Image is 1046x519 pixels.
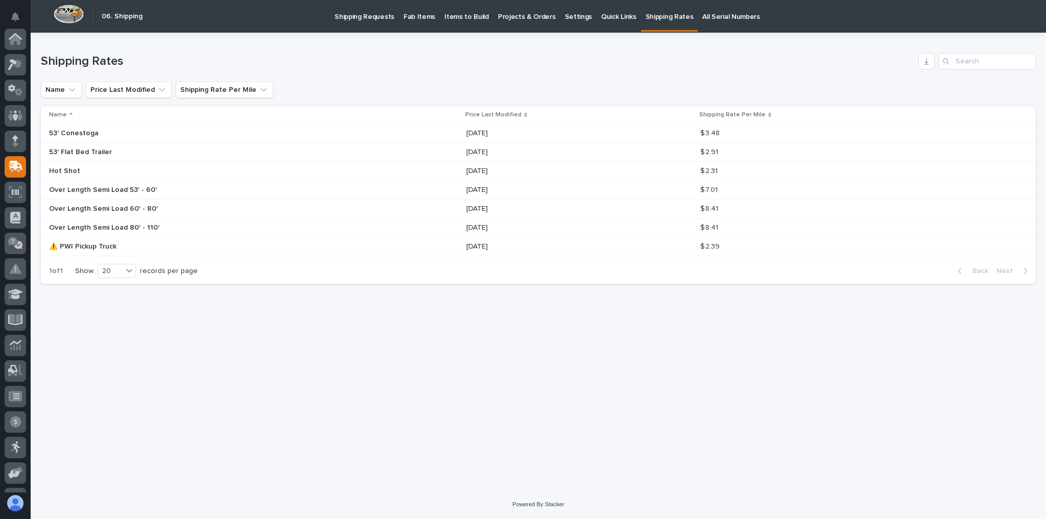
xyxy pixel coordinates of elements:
[41,162,1036,181] tr: Hot ShotHot Shot [DATE]$ 2.31$ 2.31
[992,266,1036,276] button: Next
[49,203,160,213] p: Over Length Semi Load 60' - 80'
[41,181,1036,200] tr: Over Length Semi Load 53' - 60'Over Length Semi Load 53' - 60' [DATE]$ 7.01$ 7.01
[939,53,1036,69] input: Search
[41,218,1036,237] tr: Over Length Semi Load 80' - 110'Over Length Semi Load 80' - 110' [DATE]$ 8.41$ 8.41
[41,82,82,98] button: Name
[466,224,645,232] p: [DATE]
[86,82,172,98] button: Price Last Modified
[75,267,93,276] p: Show
[700,203,720,213] p: $ 8.41
[466,167,645,176] p: [DATE]
[466,186,645,194] p: [DATE]
[699,109,766,120] p: Shipping Rate Per Mile
[966,266,988,276] span: Back
[512,501,564,507] a: Powered By Stacker
[49,184,159,194] p: Over Length Semi Load 53' - 60'
[949,266,992,276] button: Back
[466,242,645,251] p: [DATE]
[49,109,67,120] p: Name
[700,240,722,251] p: $ 2.39
[176,82,273,98] button: Shipping Rate Per Mile
[466,148,645,157] p: [DATE]
[49,127,101,138] p: 53' Conestoga
[466,129,645,138] p: [DATE]
[5,492,26,514] button: users-avatar
[49,240,118,251] p: ⚠️ PWI Pickup Truck
[465,109,521,120] p: Price Last Modified
[140,267,198,276] p: records per page
[41,54,914,69] h1: Shipping Rates
[49,146,114,157] p: 53' Flat Bed Trailer
[13,12,26,29] div: Notifications
[41,200,1036,218] tr: Over Length Semi Load 60' - 80'Over Length Semi Load 60' - 80' [DATE]$ 8.41$ 8.41
[49,165,82,176] p: Hot Shot
[700,165,720,176] p: $ 2.31
[41,237,1036,256] tr: ⚠️ PWI Pickup Truck⚠️ PWI Pickup Truck [DATE]$ 2.39$ 2.39
[54,5,84,23] img: Workspace Logo
[41,124,1036,143] tr: 53' Conestoga53' Conestoga [DATE]$ 3.48$ 3.48
[98,266,123,277] div: 20
[5,6,26,28] button: Notifications
[700,184,720,194] p: $ 7.01
[49,221,161,232] p: Over Length Semi Load 80' - 110'
[700,127,722,138] p: $ 3.48
[700,221,720,232] p: $ 8.41
[996,266,1019,276] span: Next
[700,146,720,157] p: $ 2.91
[102,12,142,21] h2: 06. Shipping
[41,259,71,284] p: 1 of 1
[466,205,645,213] p: [DATE]
[41,143,1036,162] tr: 53' Flat Bed Trailer53' Flat Bed Trailer [DATE]$ 2.91$ 2.91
